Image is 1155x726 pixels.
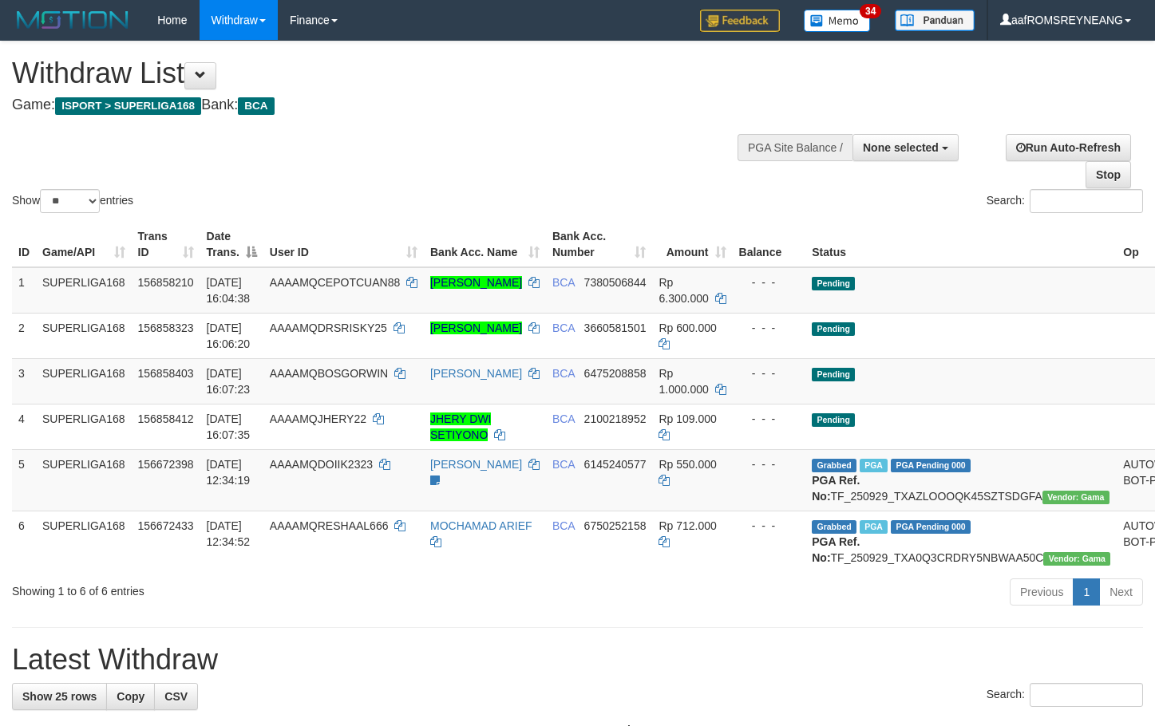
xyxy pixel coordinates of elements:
[40,189,100,213] select: Showentries
[1030,683,1143,707] input: Search:
[270,519,389,532] span: AAAAMQRESHAAL666
[12,97,754,113] h4: Game: Bank:
[860,520,888,534] span: Marked by aafsoycanthlai
[138,458,194,471] span: 156672398
[804,10,871,32] img: Button%20Memo.svg
[895,10,975,31] img: panduan.png
[860,459,888,472] span: Marked by aafsoycanthlai
[207,276,251,305] span: [DATE] 16:04:38
[1099,578,1143,606] a: Next
[812,459,856,472] span: Grabbed
[164,690,188,703] span: CSV
[207,458,251,487] span: [DATE] 12:34:19
[1006,134,1131,161] a: Run Auto-Refresh
[546,222,653,267] th: Bank Acc. Number: activate to sort column ascending
[552,412,575,425] span: BCA
[1010,578,1074,606] a: Previous
[138,367,194,380] span: 156858403
[584,276,647,289] span: Copy 7380506844 to clipboard
[36,358,132,404] td: SUPERLIGA168
[207,367,251,396] span: [DATE] 16:07:23
[12,57,754,89] h1: Withdraw List
[238,97,274,115] span: BCA
[430,519,532,532] a: MOCHAMAD ARIEF
[12,683,107,710] a: Show 25 rows
[1086,161,1131,188] a: Stop
[987,683,1143,707] label: Search:
[270,412,366,425] span: AAAAMQJHERY22
[55,97,201,115] span: ISPORT > SUPERLIGA168
[584,412,647,425] span: Copy 2100218952 to clipboard
[739,274,800,290] div: - - -
[106,683,155,710] a: Copy
[812,368,855,381] span: Pending
[430,322,522,334] a: [PERSON_NAME]
[1043,552,1110,566] span: Vendor URL: https://trx31.1velocity.biz
[552,322,575,334] span: BCA
[552,276,575,289] span: BCA
[891,459,971,472] span: PGA Pending
[270,276,400,289] span: AAAAMQCEPOTCUAN88
[659,458,716,471] span: Rp 550.000
[584,322,647,334] span: Copy 3660581501 to clipboard
[739,320,800,336] div: - - -
[739,518,800,534] div: - - -
[430,412,492,441] a: JHERY DWI SETIYONO
[805,449,1117,511] td: TF_250929_TXAZLOOOQK45SZTSDGFA
[207,412,251,441] span: [DATE] 16:07:35
[424,222,546,267] th: Bank Acc. Name: activate to sort column ascending
[200,222,263,267] th: Date Trans.: activate to sort column descending
[552,367,575,380] span: BCA
[138,322,194,334] span: 156858323
[659,412,716,425] span: Rp 109.000
[132,222,200,267] th: Trans ID: activate to sort column ascending
[584,367,647,380] span: Copy 6475208858 to clipboard
[22,690,97,703] span: Show 25 rows
[154,683,198,710] a: CSV
[117,690,144,703] span: Copy
[812,413,855,427] span: Pending
[36,267,132,314] td: SUPERLIGA168
[12,8,133,32] img: MOTION_logo.png
[812,520,856,534] span: Grabbed
[987,189,1143,213] label: Search:
[12,449,36,511] td: 5
[12,644,1143,676] h1: Latest Withdraw
[263,222,424,267] th: User ID: activate to sort column ascending
[36,449,132,511] td: SUPERLIGA168
[739,411,800,427] div: - - -
[36,313,132,358] td: SUPERLIGA168
[12,189,133,213] label: Show entries
[852,134,959,161] button: None selected
[1073,578,1100,606] a: 1
[36,511,132,572] td: SUPERLIGA168
[863,141,939,154] span: None selected
[738,134,852,161] div: PGA Site Balance /
[138,519,194,532] span: 156672433
[270,458,373,471] span: AAAAMQDOIIK2323
[584,519,647,532] span: Copy 6750252158 to clipboard
[652,222,732,267] th: Amount: activate to sort column ascending
[700,10,780,32] img: Feedback.jpg
[12,358,36,404] td: 3
[36,222,132,267] th: Game/API: activate to sort column ascending
[812,474,860,503] b: PGA Ref. No:
[891,520,971,534] span: PGA Pending
[207,519,251,548] span: [DATE] 12:34:52
[812,322,855,336] span: Pending
[12,511,36,572] td: 6
[805,511,1117,572] td: TF_250929_TXA0Q3CRDRY5NBWAA50C
[430,458,522,471] a: [PERSON_NAME]
[812,277,855,290] span: Pending
[270,367,388,380] span: AAAAMQBOSGORWIN
[552,519,575,532] span: BCA
[584,458,647,471] span: Copy 6145240577 to clipboard
[860,4,881,18] span: 34
[207,322,251,350] span: [DATE] 16:06:20
[430,367,522,380] a: [PERSON_NAME]
[12,313,36,358] td: 2
[12,222,36,267] th: ID
[270,322,387,334] span: AAAAMQDRSRISKY25
[12,267,36,314] td: 1
[659,322,716,334] span: Rp 600.000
